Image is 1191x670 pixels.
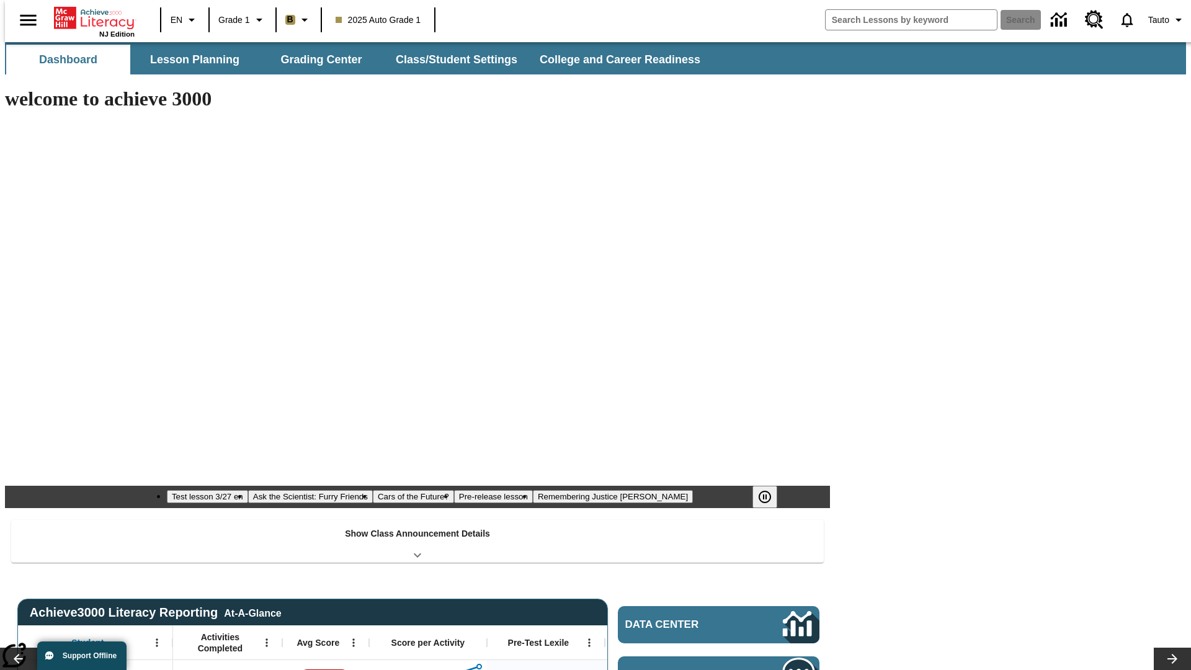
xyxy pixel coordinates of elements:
[344,633,363,652] button: Open Menu
[752,486,777,508] button: Pause
[386,45,527,74] button: Class/Student Settings
[179,632,261,654] span: Activities Completed
[580,633,599,652] button: Open Menu
[5,87,830,110] h1: welcome to achieve 3000
[54,4,135,38] div: Home
[71,637,104,648] span: Student
[454,490,533,503] button: Slide 4 Pre-release lesson
[213,9,272,31] button: Grade: Grade 1, Select a grade
[297,637,339,648] span: Avg Score
[280,9,317,31] button: Boost Class color is light brown. Change class color
[257,633,276,652] button: Open Menu
[167,490,248,503] button: Slide 1 Test lesson 3/27 en
[37,641,127,670] button: Support Offline
[287,12,293,27] span: B
[1111,4,1143,36] a: Notifications
[1077,3,1111,37] a: Resource Center, Will open in new tab
[133,45,257,74] button: Lesson Planning
[391,637,465,648] span: Score per Activity
[6,45,130,74] button: Dashboard
[259,45,383,74] button: Grading Center
[5,45,711,74] div: SubNavbar
[99,30,135,38] span: NJ Edition
[618,606,819,643] a: Data Center
[224,605,281,619] div: At-A-Glance
[533,490,693,503] button: Slide 5 Remembering Justice O'Connor
[10,2,47,38] button: Open side menu
[826,10,997,30] input: search field
[1154,648,1191,670] button: Lesson carousel, Next
[248,490,373,503] button: Slide 2 Ask the Scientist: Furry Friends
[165,9,205,31] button: Language: EN, Select a language
[508,637,569,648] span: Pre-Test Lexile
[148,633,166,652] button: Open Menu
[63,651,117,660] span: Support Offline
[625,619,741,631] span: Data Center
[752,486,790,508] div: Pause
[345,527,490,540] p: Show Class Announcement Details
[530,45,710,74] button: College and Career Readiness
[336,14,421,27] span: 2025 Auto Grade 1
[30,605,282,620] span: Achieve3000 Literacy Reporting
[373,490,454,503] button: Slide 3 Cars of the Future?
[1143,9,1191,31] button: Profile/Settings
[5,42,1186,74] div: SubNavbar
[171,14,182,27] span: EN
[1148,14,1169,27] span: Tauto
[218,14,250,27] span: Grade 1
[11,520,824,563] div: Show Class Announcement Details
[54,6,135,30] a: Home
[1043,3,1077,37] a: Data Center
